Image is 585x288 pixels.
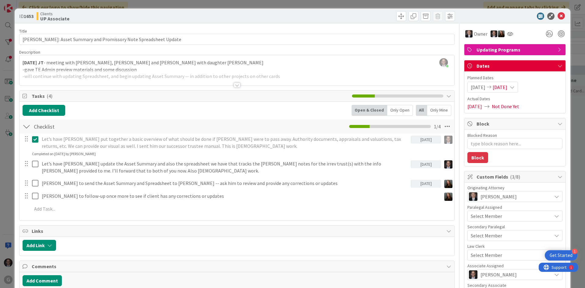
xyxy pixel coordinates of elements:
[467,205,562,209] div: Paralegal Assigned
[411,160,441,168] div: [DATE]
[467,133,497,138] label: Blocked Reason
[480,271,517,278] span: [PERSON_NAME]
[572,249,577,254] div: 1
[23,240,56,251] button: Add Link
[471,212,502,220] span: Select Member
[23,275,62,286] button: Add Comment
[471,84,485,91] span: [DATE]
[474,30,487,37] span: Owner
[23,105,65,116] button: Add Checklist
[492,103,519,110] span: Not Done Yet
[416,105,427,116] div: All
[32,263,443,270] span: Comments
[40,11,69,16] span: Clients
[467,186,562,190] div: Originating Attorney
[545,250,577,261] div: Open Get Started checklist, remaining modules: 1
[491,30,497,37] img: JT
[467,264,562,268] div: Associate Assigned
[469,192,477,201] img: BG
[42,160,408,174] p: Let’s have [PERSON_NAME] update the Asset Summary and also the spreadsheet we have that tracks th...
[493,84,507,91] span: [DATE]
[32,121,169,132] input: Add Checklist...
[467,103,482,110] span: [DATE]
[550,252,573,258] div: Get Started
[32,2,33,7] div: 1
[19,34,455,45] input: type card name here...
[467,152,488,163] button: Block
[477,62,555,69] span: Dates
[467,283,562,287] div: Secondary Associate
[471,251,502,259] span: Select Member
[42,180,408,187] p: [PERSON_NAME] to send the Asset Summary and Spreadsheet to [PERSON_NAME] -- ask him to review and...
[23,59,44,66] strong: [DATE] JT
[471,232,502,239] span: Select Member
[444,193,452,201] img: AM
[47,93,52,99] span: ( 4 )
[467,244,562,248] div: Law Clerk
[23,66,451,73] p: -gave TE Admin preview materials and some discussion
[469,270,477,279] img: JT
[40,16,69,21] b: UP Associate
[387,105,413,116] div: Only Open
[411,180,441,188] div: [DATE]
[444,180,452,188] img: AM
[23,59,451,66] p: - meeting with [PERSON_NAME], [PERSON_NAME] and [PERSON_NAME] with daughter [PERSON_NAME]
[42,193,439,200] p: [PERSON_NAME] to follow-up once more to see if client has any corrections or updates
[467,96,562,102] span: Actual Dates
[480,193,517,200] span: [PERSON_NAME]
[427,105,451,116] div: Only Mine
[465,30,473,37] img: BG
[444,136,452,144] img: JT
[434,123,441,130] span: 1 / 4
[19,28,27,34] label: Title
[467,225,562,229] div: Secondary Paralegal
[477,173,555,180] span: Custom Fields
[13,1,28,8] span: Support
[32,92,349,100] span: Tasks
[498,30,505,37] img: AM
[19,49,40,55] span: Description
[510,174,520,180] span: ( 3/8 )
[352,105,387,116] div: Open & Closed
[439,58,448,67] img: pCtiUecoMaor5FdWssMd58zeQM0RUorB.jpg
[467,75,562,81] span: Planned Dates
[24,13,34,19] b: 1653
[477,46,555,53] span: Updating Programs
[477,120,555,127] span: Block
[32,227,443,235] span: Links
[42,136,408,149] p: Let’s have [PERSON_NAME] put together a basic overview of what should be done if [PERSON_NAME] we...
[444,160,452,169] img: JT
[32,151,96,157] div: Completed on [DATE] by [PERSON_NAME]
[411,136,441,144] div: [DATE]
[19,12,34,20] span: ID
